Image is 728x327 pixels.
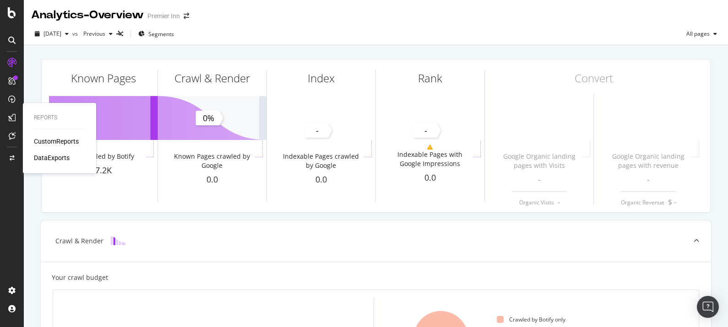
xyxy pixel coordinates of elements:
[697,296,719,318] div: Open Intercom Messenger
[43,30,61,38] span: 2025 Sep. 8th
[171,152,253,170] div: Known Pages crawled by Google
[376,172,484,184] div: 0.0
[418,70,442,86] div: Rank
[267,174,375,186] div: 0.0
[497,316,565,323] div: Crawled by Botify only
[389,150,471,168] div: Indexable Pages with Google Impressions
[52,273,108,282] div: Your crawl budget
[72,30,80,38] span: vs
[34,137,79,146] a: CustomReports
[280,152,362,170] div: Indexable Pages crawled by Google
[683,27,721,41] button: All pages
[71,70,136,86] div: Known Pages
[158,174,266,186] div: 0.0
[31,27,72,41] button: [DATE]
[135,27,178,41] button: Segments
[49,165,158,177] div: 7.2K
[111,236,125,245] img: block-icon
[147,11,180,21] div: Premier Inn
[34,114,85,122] div: Reports
[34,153,70,162] a: DataExports
[683,30,710,38] span: All pages
[55,236,103,246] div: Crawl & Render
[184,13,189,19] div: arrow-right-arrow-left
[62,152,134,161] div: Pages crawled by Botify
[174,70,250,86] div: Crawl & Render
[148,30,174,38] span: Segments
[31,7,144,23] div: Analytics - Overview
[308,70,335,86] div: Index
[80,27,116,41] button: Previous
[80,30,105,38] span: Previous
